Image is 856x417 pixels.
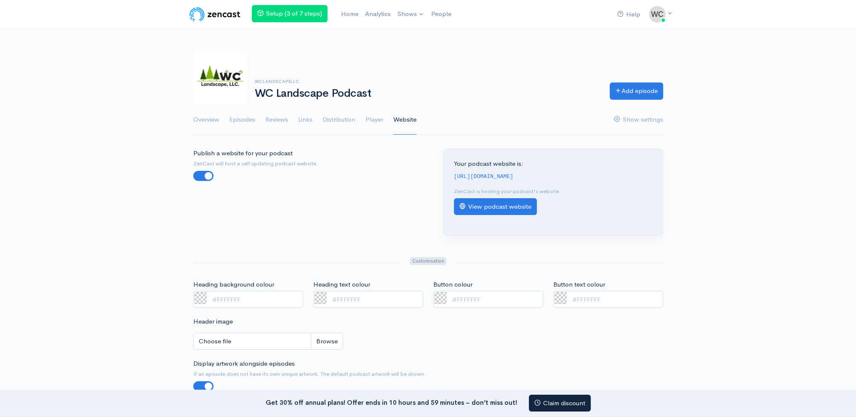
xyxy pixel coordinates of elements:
[193,149,293,158] label: Publish a website for your podcast
[193,359,295,369] label: Display artwork alongside episodes
[193,280,274,290] label: Heading background colour
[313,291,423,308] input: #FFFFFFF
[255,79,600,84] h6: wclandscapellc
[393,105,416,135] a: Website
[193,370,663,378] small: If an episode does not have its own unique artwork. The default podcast artwork will be shown.
[255,88,600,100] h1: WC Landscape Podcast
[433,291,543,308] input: #FFFFFFF
[410,257,446,265] span: Customisation
[454,173,514,180] code: [URL][DOMAIN_NAME]
[188,6,242,23] img: ZenCast Logo
[266,398,517,406] strong: Get 30% off annual plans! Offer ends in 10 hours and 59 minutes – don’t miss out!
[252,5,328,22] a: Setup (3 of 7 steps)
[433,280,472,290] label: Button colour
[529,395,591,412] a: Claim discount
[265,105,288,135] a: Reviews
[362,5,394,23] a: Analytics
[454,198,537,215] a: View podcast website
[313,280,370,290] label: Heading text colour
[193,105,219,135] a: Overview
[454,159,653,169] p: Your podcast website is:
[193,317,233,327] label: Header image
[614,105,663,135] a: Show settings
[365,105,383,135] a: Player
[553,291,663,308] input: #FFFFFFF
[428,5,455,23] a: People
[553,280,605,290] label: Button text colour
[649,6,666,23] img: ...
[394,5,428,24] a: Shows
[614,5,644,24] a: Help
[338,5,362,23] a: Home
[193,291,303,308] input: #FFFFFFF
[610,82,663,100] a: Add episode
[193,159,423,168] small: ZenCast will host a self updating podcast website.
[454,187,653,196] p: ZenCast is hosting your podcast's website.
[229,105,255,135] a: Episodes
[323,105,355,135] a: Distribution
[298,105,312,135] a: Links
